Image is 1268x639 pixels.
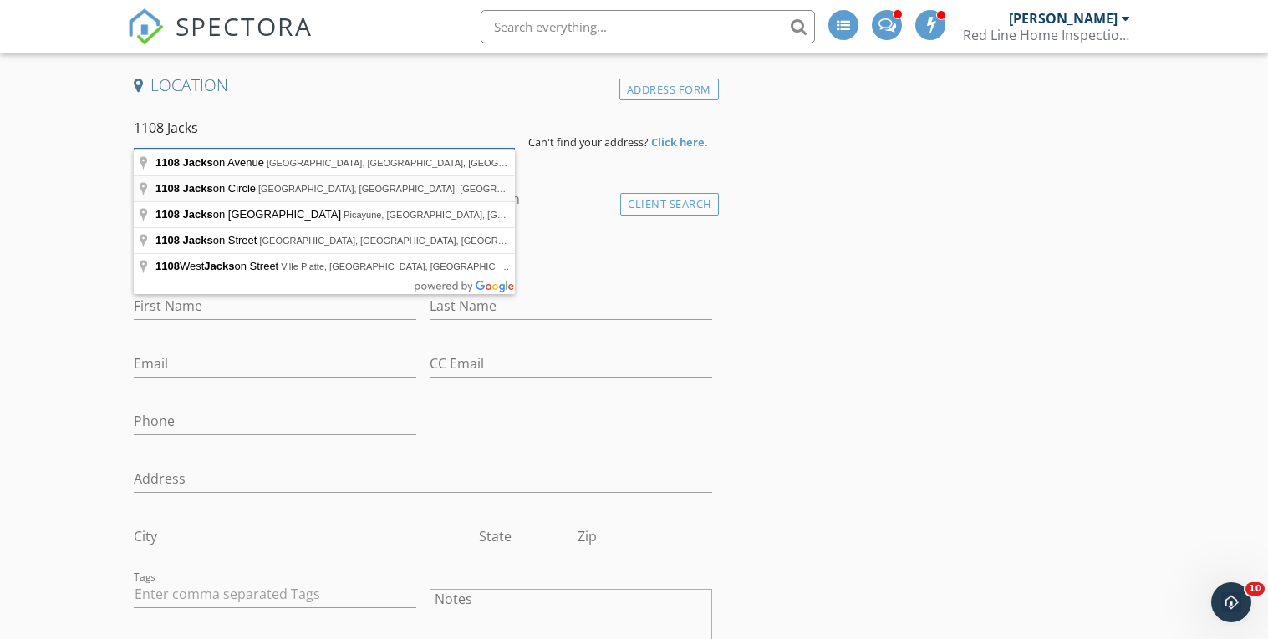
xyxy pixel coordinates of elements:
[619,79,719,101] div: Address Form
[155,182,180,195] span: 1108
[1211,582,1251,622] iframe: Intercom live chat
[267,158,564,168] span: [GEOGRAPHIC_DATA], [GEOGRAPHIC_DATA], [GEOGRAPHIC_DATA]
[258,184,556,194] span: [GEOGRAPHIC_DATA], [GEOGRAPHIC_DATA], [GEOGRAPHIC_DATA]
[155,260,180,272] span: 1108
[127,23,313,58] a: SPECTORA
[1009,10,1118,27] div: [PERSON_NAME]
[183,156,213,169] span: Jacks
[155,156,267,169] span: on Avenue
[155,208,180,221] span: 1108
[183,182,213,195] span: Jacks
[204,260,234,272] span: Jacks
[134,74,712,96] h4: Location
[1245,582,1265,596] span: 10
[528,134,649,150] span: Can't find your address?
[127,8,164,45] img: The Best Home Inspection Software - Spectora
[481,10,815,43] input: Search everything...
[155,182,258,195] span: on Circle
[176,8,313,43] span: SPECTORA
[183,208,213,221] span: Jacks
[651,134,708,150] strong: Click here.
[620,193,719,216] div: Client Search
[134,108,515,149] input: Address Search
[963,27,1130,43] div: Red Line Home Inspections LLC
[344,210,583,220] span: Picayune, [GEOGRAPHIC_DATA], [GEOGRAPHIC_DATA]
[155,234,213,246] span: 1108 Jacks
[155,260,281,272] span: West on Street
[155,156,180,169] span: 1108
[155,208,344,221] span: on [GEOGRAPHIC_DATA]
[281,261,526,271] span: Ville Platte, [GEOGRAPHIC_DATA], [GEOGRAPHIC_DATA]
[155,234,259,246] span: on Street
[259,236,557,246] span: [GEOGRAPHIC_DATA], [GEOGRAPHIC_DATA], [GEOGRAPHIC_DATA]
